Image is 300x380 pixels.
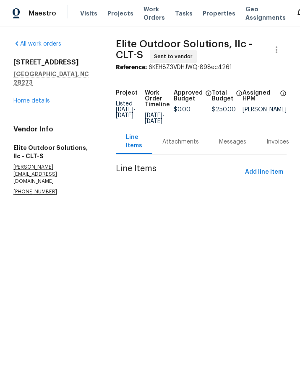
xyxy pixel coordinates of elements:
a: All work orders [13,41,61,47]
div: Invoices [266,138,289,146]
span: Elite Outdoor Solutions, llc - CLT-S [116,39,252,60]
span: Add line item [245,167,283,177]
h5: Assigned HPM [243,90,277,102]
div: 6KEH8Z3VDHJWQ-898ec4261 [116,63,287,72]
span: Tasks [175,10,193,16]
span: Geo Assignments [245,5,286,22]
span: - [116,107,136,118]
span: $250.00 [212,107,236,113]
span: [DATE] [145,118,162,124]
a: Home details [13,98,50,104]
span: [DATE] [145,113,162,118]
span: Projects [107,9,133,18]
span: $0.00 [174,107,190,113]
div: [PERSON_NAME] [243,107,287,113]
h5: Project [116,90,138,96]
span: The hpm assigned to this work order. [280,90,287,107]
span: - [145,113,164,124]
span: The total cost of line items that have been proposed by Opendoor. This sum includes line items th... [236,90,243,107]
h5: Work Order Timeline [145,90,174,108]
span: Listed [116,101,136,118]
span: Work Orders [143,5,165,22]
button: Add line item [242,164,287,180]
div: Line Items [126,133,142,150]
h5: Elite Outdoor Solutions, llc - CLT-S [13,144,96,160]
div: Messages [219,138,246,146]
h5: Approved Budget [174,90,203,102]
span: [DATE] [116,113,133,118]
span: The total cost of line items that have been approved by both Opendoor and the Trade Partner. This... [205,90,212,107]
span: Visits [80,9,97,18]
b: Reference: [116,64,147,70]
span: [DATE] [116,107,133,113]
h5: Total Budget [212,90,233,102]
span: Properties [203,9,235,18]
h4: Vendor Info [13,125,96,134]
span: Line Items [116,164,242,180]
div: Attachments [162,138,199,146]
span: Maestro [29,9,56,18]
span: Sent to vendor [154,52,196,61]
